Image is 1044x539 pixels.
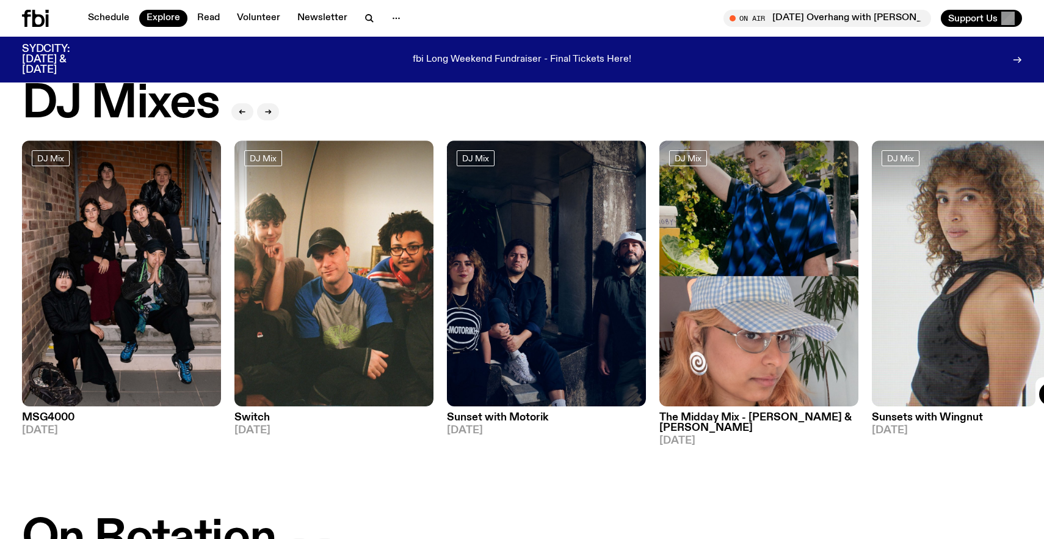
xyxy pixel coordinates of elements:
a: DJ Mix [882,150,919,166]
a: DJ Mix [244,150,282,166]
a: Read [190,10,227,27]
button: Support Us [941,10,1022,27]
a: DJ Mix [32,150,70,166]
a: Schedule [81,10,137,27]
a: Sunset with Motorik[DATE] [447,406,646,436]
span: DJ Mix [37,154,64,163]
a: DJ Mix [669,150,707,166]
a: DJ Mix [457,150,495,166]
a: Volunteer [230,10,288,27]
h3: Sunset with Motorik [447,413,646,423]
span: DJ Mix [250,154,277,163]
span: DJ Mix [462,154,489,163]
p: fbi Long Weekend Fundraiser - Final Tickets Here! [413,54,631,65]
button: On Air[DATE] Overhang with [PERSON_NAME] [723,10,931,27]
h3: SYDCITY: [DATE] & [DATE] [22,44,100,75]
a: MSG4000[DATE] [22,406,221,436]
a: Explore [139,10,187,27]
span: DJ Mix [887,154,914,163]
span: DJ Mix [675,154,701,163]
span: [DATE] [659,436,858,446]
img: A warm film photo of the switch team sitting close together. from left to right: Cedar, Lau, Sand... [234,141,433,406]
span: [DATE] [234,425,433,436]
a: The Midday Mix - [PERSON_NAME] & [PERSON_NAME][DATE] [659,406,858,446]
span: Support Us [948,13,998,24]
h3: Switch [234,413,433,423]
span: [DATE] [22,425,221,436]
h3: The Midday Mix - [PERSON_NAME] & [PERSON_NAME] [659,413,858,433]
h2: DJ Mixes [22,81,219,127]
a: Newsletter [290,10,355,27]
h3: MSG4000 [22,413,221,423]
a: Switch[DATE] [234,406,433,436]
span: [DATE] [447,425,646,436]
